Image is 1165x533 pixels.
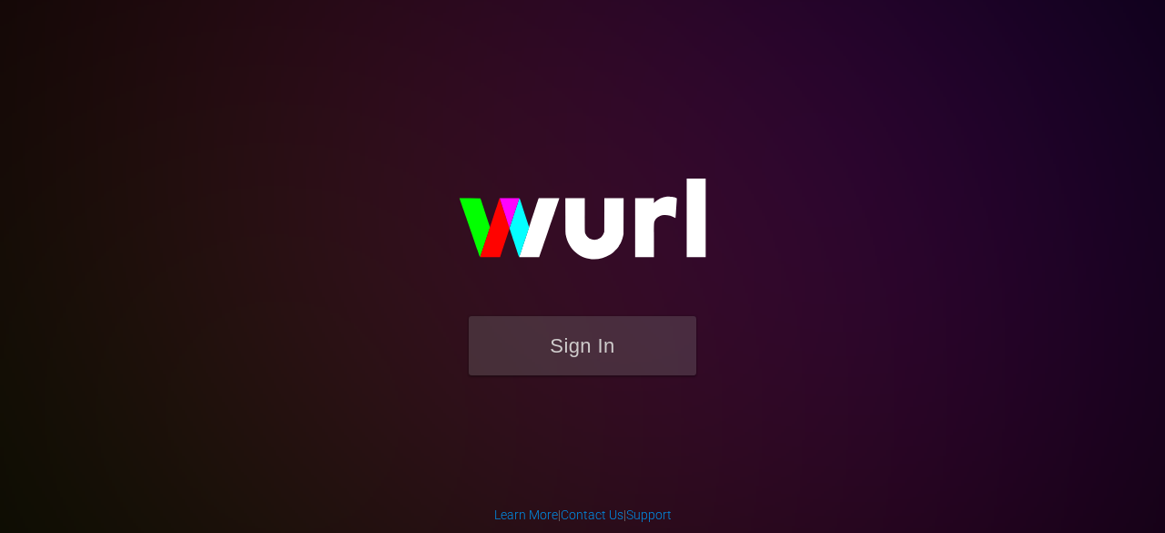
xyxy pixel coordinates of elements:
a: Learn More [494,507,558,522]
a: Contact Us [561,507,623,522]
div: | | [494,506,672,524]
a: Support [626,507,672,522]
button: Sign In [469,316,696,375]
img: wurl-logo-on-black-223613ac3d8ba8fe6dc639794a292ebdb59501304c7dfd60c99c58986ef67473.svg [400,139,765,316]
